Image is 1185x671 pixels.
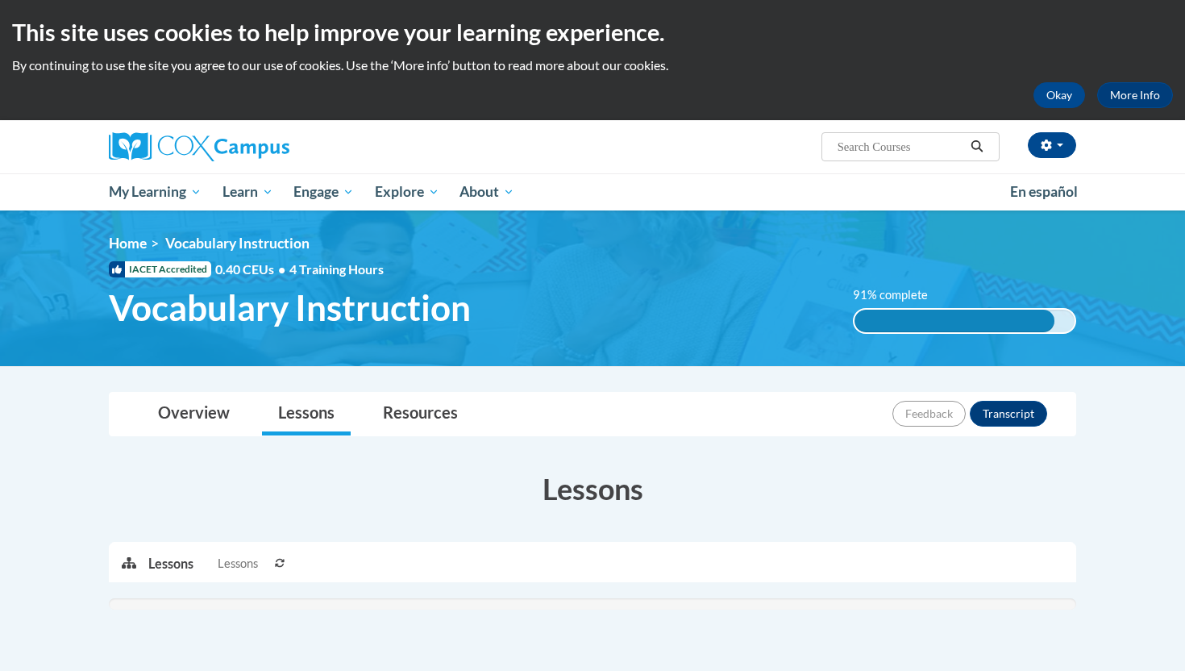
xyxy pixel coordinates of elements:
[293,182,354,202] span: Engage
[109,132,415,161] a: Cox Campus
[215,260,289,278] span: 0.40 CEUs
[148,555,193,573] p: Lessons
[289,261,384,277] span: 4 Training Hours
[12,16,1173,48] h2: This site uses cookies to help improve your learning experience.
[892,401,966,427] button: Feedback
[218,555,258,573] span: Lessons
[109,286,471,329] span: Vocabulary Instruction
[367,393,474,436] a: Resources
[109,182,202,202] span: My Learning
[450,173,526,210] a: About
[109,469,1076,509] h3: Lessons
[283,173,364,210] a: Engage
[853,286,946,304] label: 91% complete
[85,173,1100,210] div: Main menu
[1010,183,1078,200] span: En español
[459,182,514,202] span: About
[12,56,1173,74] p: By continuing to use the site you agree to our use of cookies. Use the ‘More info’ button to read...
[262,393,351,436] a: Lessons
[98,173,212,210] a: My Learning
[375,182,439,202] span: Explore
[109,235,147,252] a: Home
[109,132,289,161] img: Cox Campus
[212,173,284,210] a: Learn
[970,401,1047,427] button: Transcript
[854,310,1055,332] div: 91% complete
[1033,82,1085,108] button: Okay
[142,393,246,436] a: Overview
[278,261,285,277] span: •
[222,182,273,202] span: Learn
[165,235,310,252] span: Vocabulary Instruction
[836,137,965,156] input: Search Courses
[1097,82,1173,108] a: More Info
[109,261,211,277] span: IACET Accredited
[1000,175,1088,209] a: En español
[1028,132,1076,158] button: Account Settings
[965,137,989,156] button: Search
[364,173,450,210] a: Explore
